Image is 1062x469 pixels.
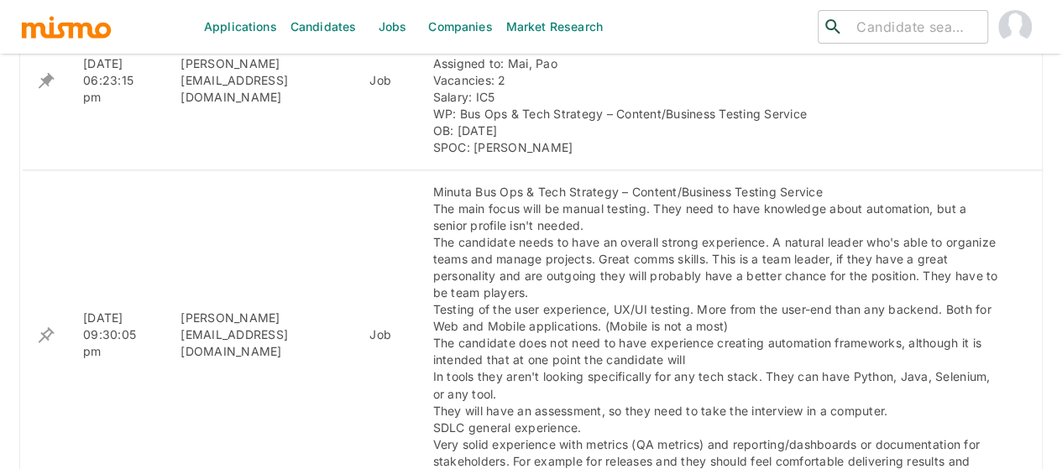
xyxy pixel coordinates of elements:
[850,15,981,39] input: Candidate search
[998,10,1032,44] img: Maia Reyes
[20,14,112,39] img: logo
[432,5,1002,156] div: ***Position History*** Position created on [DATE] Assigned to: Mai, Pao Vacancies: 2 Salary: IC5 ...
